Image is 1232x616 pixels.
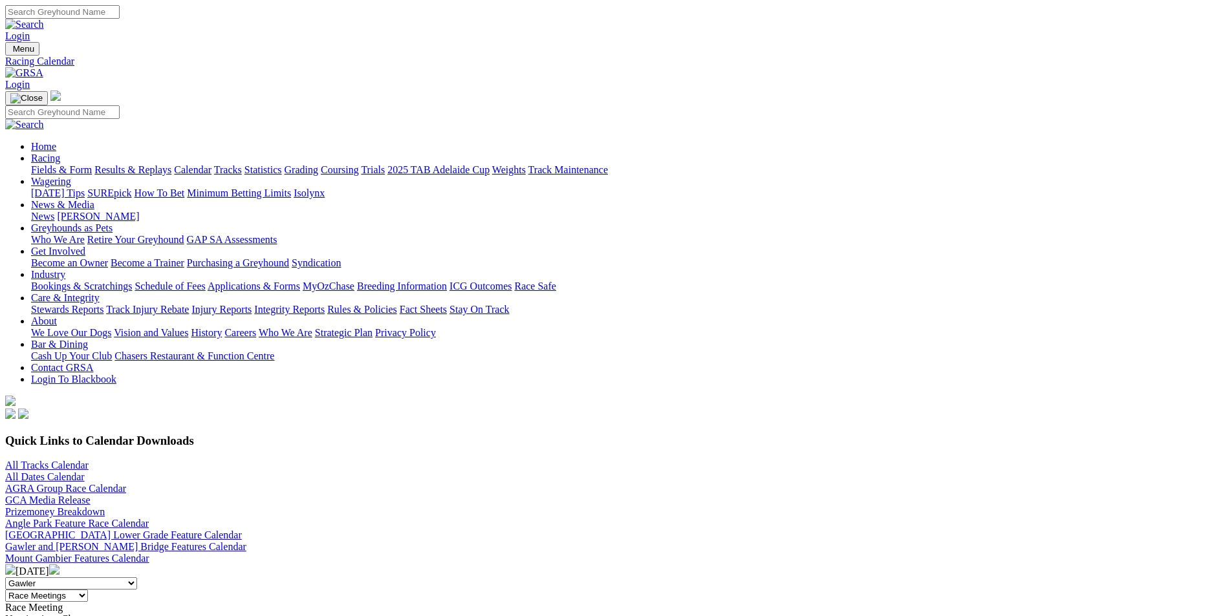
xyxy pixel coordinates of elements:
[31,327,111,338] a: We Love Our Dogs
[187,234,277,245] a: GAP SA Assessments
[5,30,30,41] a: Login
[49,564,59,575] img: chevron-right-pager-white.svg
[187,257,289,268] a: Purchasing a Greyhound
[187,187,291,198] a: Minimum Betting Limits
[135,187,185,198] a: How To Bet
[5,506,105,517] a: Prizemoney Breakdown
[31,176,71,187] a: Wagering
[31,350,112,361] a: Cash Up Your Club
[10,93,43,103] img: Close
[31,211,1227,222] div: News & Media
[5,396,16,406] img: logo-grsa-white.png
[294,187,325,198] a: Isolynx
[303,281,354,292] a: MyOzChase
[31,315,57,326] a: About
[31,327,1227,339] div: About
[31,281,132,292] a: Bookings & Scratchings
[292,257,341,268] a: Syndication
[114,350,274,361] a: Chasers Restaurant & Function Centre
[31,187,1227,199] div: Wagering
[361,164,385,175] a: Trials
[5,483,126,494] a: AGRA Group Race Calendar
[5,529,242,540] a: [GEOGRAPHIC_DATA] Lower Grade Feature Calendar
[191,304,252,315] a: Injury Reports
[5,91,48,105] button: Toggle navigation
[375,327,436,338] a: Privacy Policy
[94,164,171,175] a: Results & Replays
[13,44,34,54] span: Menu
[31,304,103,315] a: Stewards Reports
[31,222,113,233] a: Greyhounds as Pets
[106,304,189,315] a: Track Injury Rebate
[31,234,85,245] a: Who We Are
[31,304,1227,315] div: Care & Integrity
[5,564,1227,577] div: [DATE]
[5,105,120,119] input: Search
[31,199,94,210] a: News & Media
[31,141,56,152] a: Home
[31,281,1227,292] div: Industry
[5,42,39,56] button: Toggle navigation
[327,304,397,315] a: Rules & Policies
[400,304,447,315] a: Fact Sheets
[5,119,44,131] img: Search
[87,234,184,245] a: Retire Your Greyhound
[31,350,1227,362] div: Bar & Dining
[31,362,93,373] a: Contact GRSA
[315,327,373,338] a: Strategic Plan
[31,164,1227,176] div: Racing
[111,257,184,268] a: Become a Trainer
[5,409,16,419] img: facebook.svg
[31,164,92,175] a: Fields & Form
[50,90,61,101] img: logo-grsa-white.png
[492,164,526,175] a: Weights
[5,541,246,552] a: Gawler and [PERSON_NAME] Bridge Features Calendar
[57,211,139,222] a: [PERSON_NAME]
[31,153,60,164] a: Racing
[87,187,131,198] a: SUREpick
[5,19,44,30] img: Search
[31,211,54,222] a: News
[357,281,447,292] a: Breeding Information
[5,602,1227,613] div: Race Meeting
[5,5,120,19] input: Search
[191,327,222,338] a: History
[5,564,16,575] img: chevron-left-pager-white.svg
[244,164,282,175] a: Statistics
[174,164,211,175] a: Calendar
[254,304,325,315] a: Integrity Reports
[5,67,43,79] img: GRSA
[31,339,88,350] a: Bar & Dining
[135,281,205,292] a: Schedule of Fees
[5,56,1227,67] a: Racing Calendar
[5,494,91,505] a: GCA Media Release
[5,434,1227,448] h3: Quick Links to Calendar Downloads
[528,164,608,175] a: Track Maintenance
[31,257,108,268] a: Become an Owner
[114,327,188,338] a: Vision and Values
[31,374,116,385] a: Login To Blackbook
[214,164,242,175] a: Tracks
[31,292,100,303] a: Care & Integrity
[5,79,30,90] a: Login
[387,164,490,175] a: 2025 TAB Adelaide Cup
[449,281,512,292] a: ICG Outcomes
[31,234,1227,246] div: Greyhounds as Pets
[5,460,89,471] a: All Tracks Calendar
[18,409,28,419] img: twitter.svg
[31,269,65,280] a: Industry
[208,281,300,292] a: Applications & Forms
[449,304,509,315] a: Stay On Track
[5,553,149,564] a: Mount Gambier Features Calendar
[259,327,312,338] a: Who We Are
[31,246,85,257] a: Get Involved
[5,518,149,529] a: Angle Park Feature Race Calendar
[285,164,318,175] a: Grading
[31,257,1227,269] div: Get Involved
[5,471,85,482] a: All Dates Calendar
[31,187,85,198] a: [DATE] Tips
[514,281,556,292] a: Race Safe
[224,327,256,338] a: Careers
[321,164,359,175] a: Coursing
